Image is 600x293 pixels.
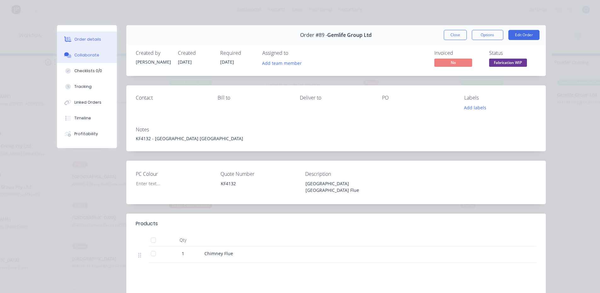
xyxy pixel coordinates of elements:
[57,79,117,95] button: Tracking
[136,59,170,65] div: [PERSON_NAME]
[74,52,99,58] div: Collaborate
[136,50,170,56] div: Created by
[472,30,503,40] button: Options
[220,59,234,65] span: [DATE]
[74,68,102,74] div: Checklists 0/0
[182,250,184,257] span: 1
[57,47,117,63] button: Collaborate
[216,179,294,188] div: KF4132
[74,37,101,42] div: Order details
[461,103,490,112] button: Add labels
[434,50,482,56] div: Invoiced
[74,131,98,137] div: Profitability
[464,95,536,101] div: Labels
[136,95,208,101] div: Contact
[220,170,299,178] label: Quote Number
[204,250,233,256] span: Chimney Flue
[74,100,101,105] div: Linked Orders
[57,126,117,142] button: Profitability
[300,179,379,195] div: [GEOGRAPHIC_DATA] [GEOGRAPHIC_DATA] Flue
[489,59,527,68] button: Fabrication WIP
[300,32,327,38] span: Order #89 -
[178,59,192,65] span: [DATE]
[444,30,467,40] button: Close
[57,95,117,110] button: Linked Orders
[57,63,117,79] button: Checklists 0/0
[262,59,305,67] button: Add team member
[434,59,472,66] span: No
[136,127,536,133] div: Notes
[178,50,213,56] div: Created
[136,135,536,142] div: KF4132 - [GEOGRAPHIC_DATA] [GEOGRAPHIC_DATA]
[74,115,91,121] div: Timeline
[57,32,117,47] button: Order details
[489,50,536,56] div: Status
[259,59,305,67] button: Add team member
[305,170,384,178] label: Description
[262,50,325,56] div: Assigned to
[508,30,540,40] button: Edit Order
[218,95,290,101] div: Bill to
[220,50,255,56] div: Required
[74,84,92,89] div: Tracking
[489,59,527,66] span: Fabrication WIP
[136,170,214,178] label: PC Colour
[57,110,117,126] button: Timeline
[327,32,372,38] span: Gemlife Group Ltd
[382,95,454,101] div: PO
[164,234,202,246] div: Qty
[136,220,158,227] div: Products
[300,95,372,101] div: Deliver to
